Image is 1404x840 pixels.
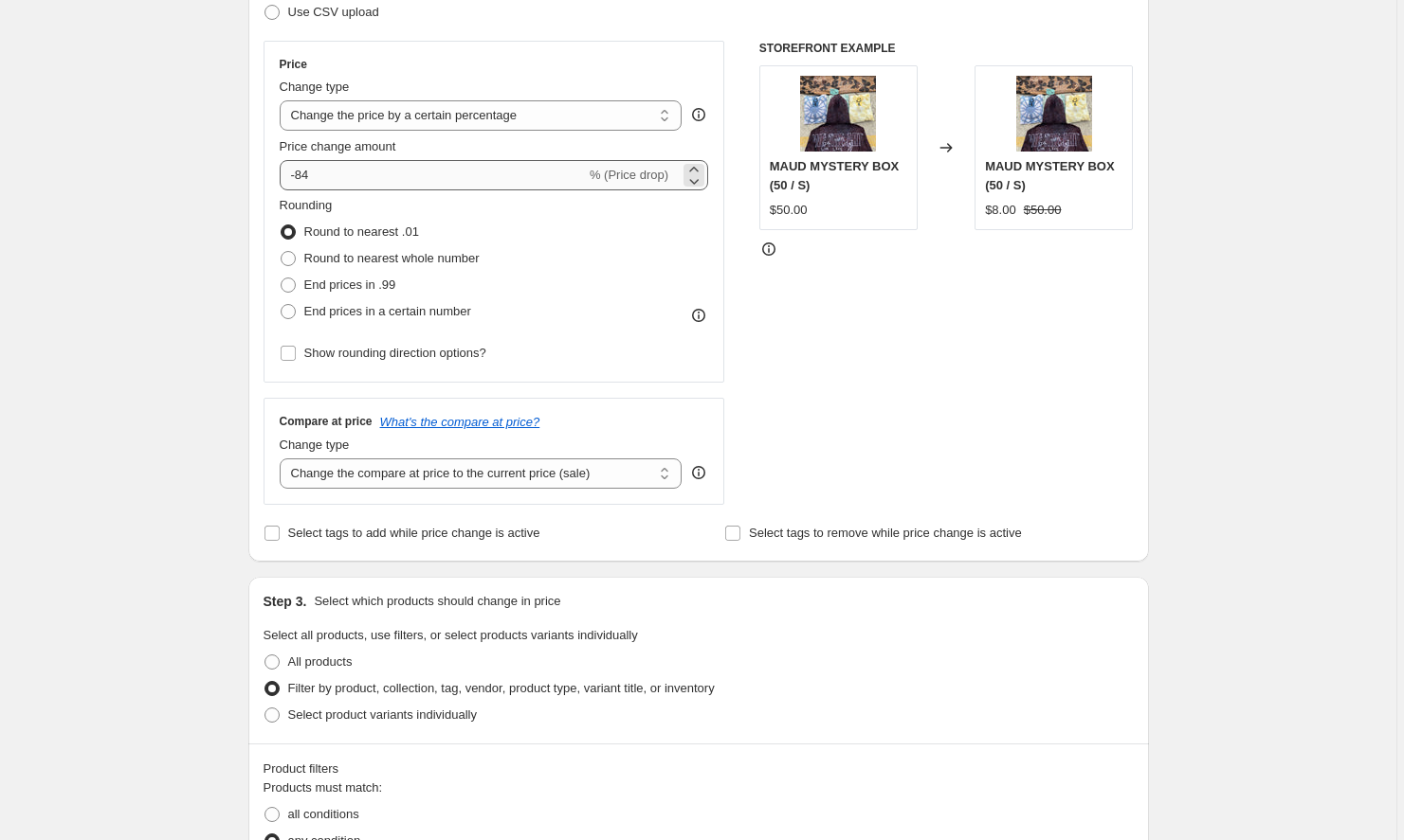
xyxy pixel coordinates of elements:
h3: Price [280,57,307,72]
span: Change type [280,80,350,94]
span: Change type [280,438,350,452]
span: all conditions [288,807,359,821]
span: Select product variants individually [288,707,477,722]
span: Price change amount [280,139,396,153]
div: Product filters [264,760,1134,778]
span: All products [288,654,353,669]
span: Filter by product, collection, tag, vendor, product type, variant title, or inventory [288,681,715,695]
input: -15 [280,160,586,190]
h2: Step 3. [264,592,307,611]
span: Round to nearest whole number [304,251,480,265]
div: help [689,105,708,124]
p: Select which products should change in price [314,592,560,611]
span: % (Price drop) [590,168,668,182]
span: Select all products, use filters, or select products variants individually [264,628,638,642]
span: End prices in .99 [304,277,396,292]
strike: $50.00 [1024,201,1062,220]
span: Rounding [280,198,333,212]
span: MAUD MYSTERY BOX (50 / S) [770,159,900,192]
div: $8.00 [985,201,1016,220]
button: What's the compare at price? [380,415,540,429]
div: $50.00 [770,201,808,220]
h6: STOREFRONT EXAMPLE [759,41,1134,56]
span: MAUD MYSTERY BOX (50 / S) [985,159,1115,192]
span: Show rounding direction options? [304,346,486,360]
div: help [689,463,708,482]
span: Select tags to remove while price change is active [749,526,1022,540]
img: 45163EA3-577A-4992-86C8-8C39C4031E52_80x.jpg [1016,76,1092,152]
img: 45163EA3-577A-4992-86C8-8C39C4031E52_80x.jpg [800,76,876,152]
span: Use CSV upload [288,5,379,19]
span: End prices in a certain number [304,304,471,318]
h3: Compare at price [280,414,373,429]
span: Round to nearest .01 [304,224,419,239]
span: Select tags to add while price change is active [288,526,540,540]
span: Products must match: [264,780,383,795]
